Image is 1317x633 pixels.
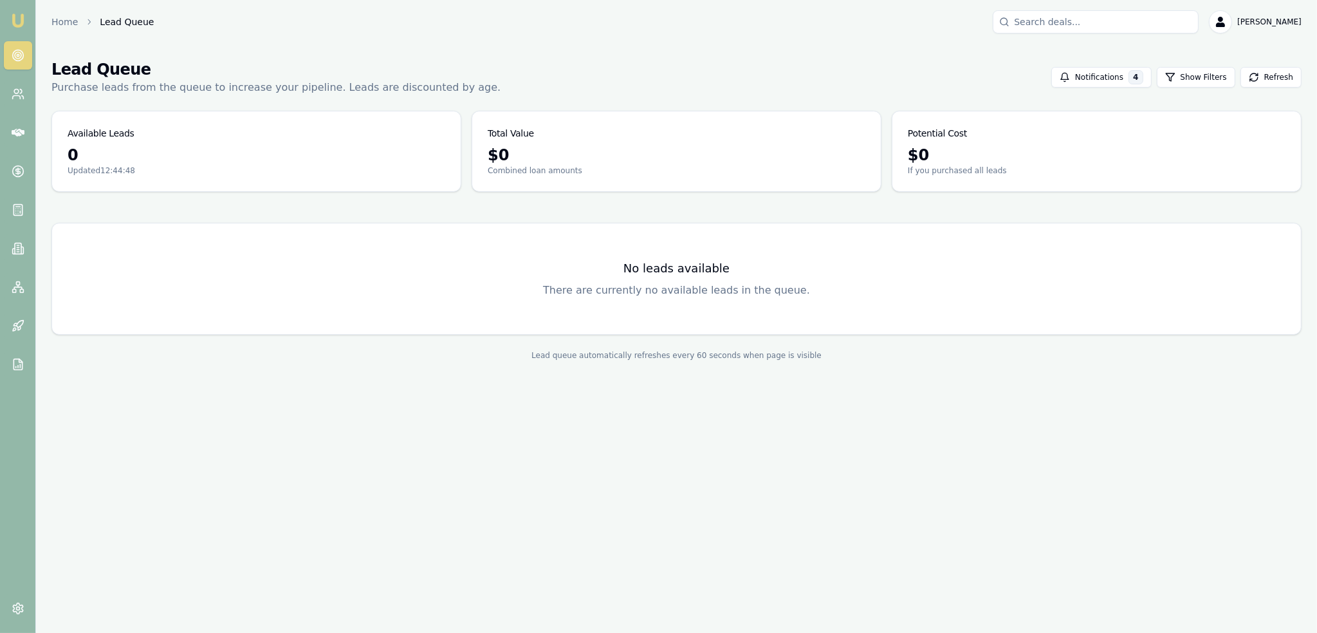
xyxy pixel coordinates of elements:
[68,260,1285,278] h3: No leads available
[51,80,501,95] p: Purchase leads from the queue to increase your pipeline. Leads are discounted by age.
[1051,67,1151,88] button: Notifications4
[488,127,534,140] h3: Total Value
[488,145,865,165] div: $ 0
[1128,70,1143,84] div: 4
[908,165,1285,176] p: If you purchased all leads
[993,10,1199,33] input: Search deals
[51,59,501,80] h1: Lead Queue
[908,127,967,140] h3: Potential Cost
[1237,17,1302,27] span: [PERSON_NAME]
[68,145,445,165] div: 0
[51,350,1302,361] div: Lead queue automatically refreshes every 60 seconds when page is visible
[68,165,445,176] p: Updated 12:44:48
[908,145,1285,165] div: $ 0
[488,165,865,176] p: Combined loan amounts
[68,283,1285,298] p: There are currently no available leads in the queue.
[1240,67,1302,88] button: Refresh
[51,15,154,28] nav: breadcrumb
[68,127,134,140] h3: Available Leads
[1157,67,1235,88] button: Show Filters
[10,13,26,28] img: emu-icon-u.png
[51,15,78,28] a: Home
[100,15,154,28] span: Lead Queue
